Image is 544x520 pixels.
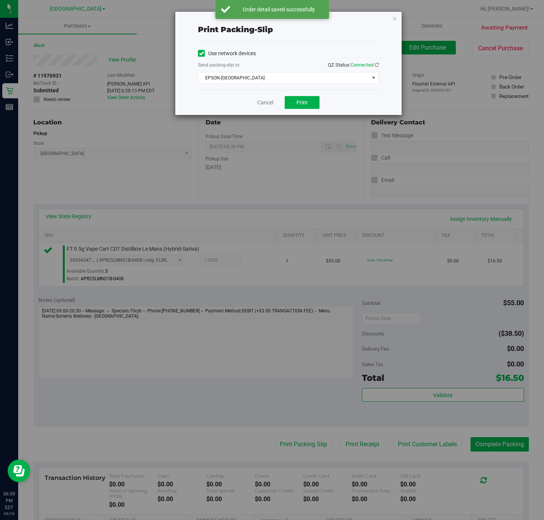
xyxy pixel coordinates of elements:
[351,62,374,68] span: Connected
[198,25,273,34] span: Print packing-slip
[328,62,379,68] span: QZ Status:
[369,73,379,83] span: select
[296,99,308,106] span: Print
[198,73,369,83] span: EPSON-[GEOGRAPHIC_DATA]
[198,50,256,57] label: Use network devices
[8,459,30,482] iframe: Resource center
[234,6,323,13] div: Order detail saved successfully
[198,62,240,68] label: Send packing-slip to:
[257,99,273,107] a: Cancel
[285,96,320,109] button: Print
